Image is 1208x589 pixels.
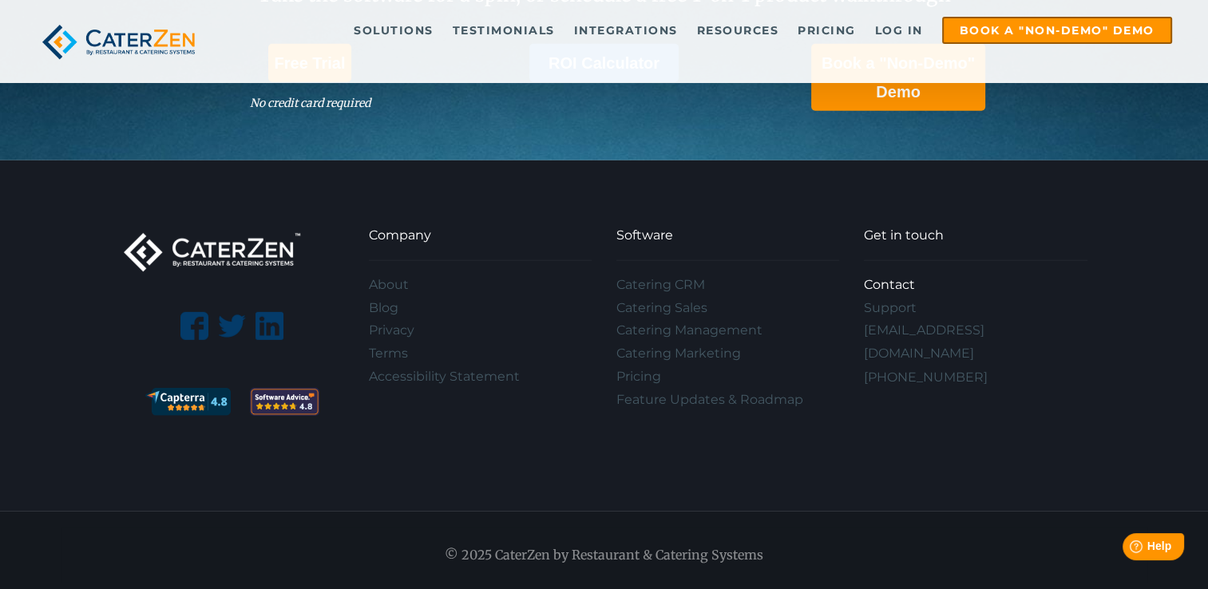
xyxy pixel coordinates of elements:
[566,18,686,42] a: Integrations
[864,274,1087,297] a: Contact
[180,312,208,340] img: facebook-logo.png
[864,319,1087,366] a: [EMAIL_ADDRESS][DOMAIN_NAME]
[616,274,839,297] a: Catering CRM
[616,342,839,366] a: Catering Marketing
[616,389,839,412] a: Feature Updates & Roadmap
[616,274,839,412] div: Navigation Menu
[250,388,319,416] img: 2f292e5e-fb25-4ed3-a5c2-a6d200b6205d
[867,18,931,42] a: Log in
[346,18,442,42] a: Solutions
[616,227,673,243] span: Software
[864,297,1087,320] a: Support
[369,227,431,243] span: Company
[230,17,1171,44] div: Navigation Menu
[689,18,787,42] a: Resources
[369,366,592,389] a: Accessibility Statement
[369,274,592,389] div: Navigation Menu
[255,312,283,340] img: linkedin-logo.png
[616,366,839,389] a: Pricing
[864,227,944,243] span: Get in touch
[445,18,563,42] a: Testimonials
[1066,527,1190,571] iframe: Help widget launcher
[145,388,231,416] img: catering software reviews
[249,96,370,110] em: No credit card required
[445,547,763,563] span: © 2025 CaterZen by Restaurant & Catering Systems
[864,274,1087,366] div: Navigation Menu
[616,319,839,342] a: Catering Management
[218,312,246,340] img: twitter-logo-silhouette.png
[369,274,592,297] a: About
[790,18,864,42] a: Pricing
[121,224,304,280] img: caterzen-logo-white-transparent
[369,319,592,342] a: Privacy
[369,297,592,320] a: Blog
[369,342,592,366] a: Terms
[616,297,839,320] a: Catering Sales
[864,370,988,385] a: [PHONE_NUMBER]
[942,17,1172,44] a: Book a "Non-Demo" Demo
[36,17,201,67] img: caterzen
